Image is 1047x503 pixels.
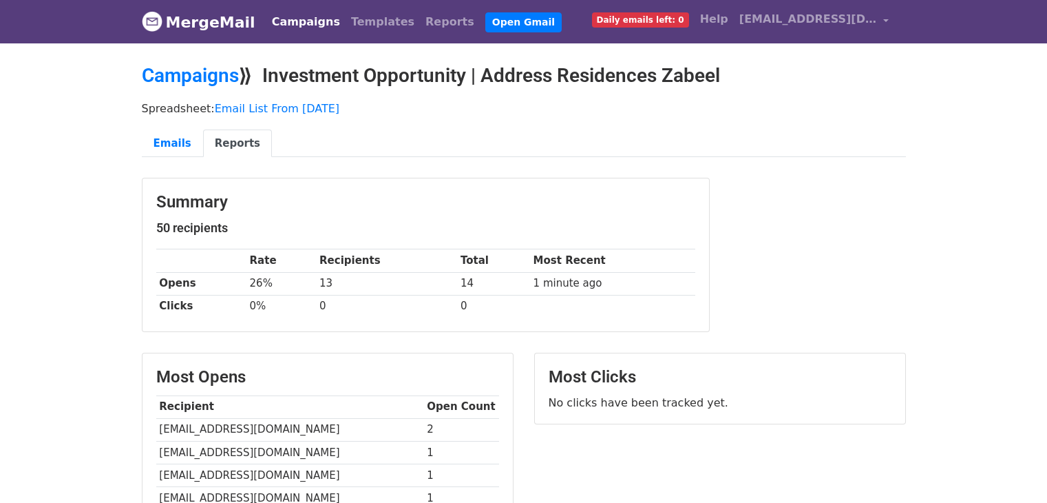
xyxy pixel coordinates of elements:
[142,101,906,116] p: Spreadsheet:
[530,249,695,272] th: Most Recent
[420,8,480,36] a: Reports
[549,396,891,410] p: No clicks have been tracked yet.
[156,220,695,236] h5: 50 recipients
[156,295,246,318] th: Clicks
[266,8,346,36] a: Campaigns
[246,249,317,272] th: Rate
[530,272,695,295] td: 1 minute ago
[142,64,239,87] a: Campaigns
[156,418,424,441] td: [EMAIL_ADDRESS][DOMAIN_NAME]
[424,396,499,418] th: Open Count
[586,6,695,33] a: Daily emails left: 0
[734,6,895,38] a: [EMAIL_ADDRESS][DOMAIN_NAME]
[424,441,499,464] td: 1
[246,272,317,295] td: 26%
[592,12,689,28] span: Daily emails left: 0
[215,102,339,115] a: Email List From [DATE]
[156,396,424,418] th: Recipient
[424,464,499,486] td: 1
[156,272,246,295] th: Opens
[549,367,891,387] h3: Most Clicks
[246,295,317,318] td: 0%
[316,249,457,272] th: Recipients
[485,12,562,32] a: Open Gmail
[739,11,877,28] span: [EMAIL_ADDRESS][DOMAIN_NAME]
[346,8,420,36] a: Templates
[316,272,457,295] td: 13
[142,8,255,37] a: MergeMail
[156,464,424,486] td: [EMAIL_ADDRESS][DOMAIN_NAME]
[424,418,499,441] td: 2
[457,272,530,295] td: 14
[316,295,457,318] td: 0
[156,441,424,464] td: [EMAIL_ADDRESS][DOMAIN_NAME]
[203,130,272,158] a: Reports
[142,64,906,88] h2: ⟫ Investment Opportunity | Address Residences Zabeel
[142,11,162,32] img: MergeMail logo
[695,6,734,33] a: Help
[457,249,530,272] th: Total
[457,295,530,318] td: 0
[156,367,499,387] h3: Most Opens
[156,192,695,212] h3: Summary
[142,130,203,158] a: Emails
